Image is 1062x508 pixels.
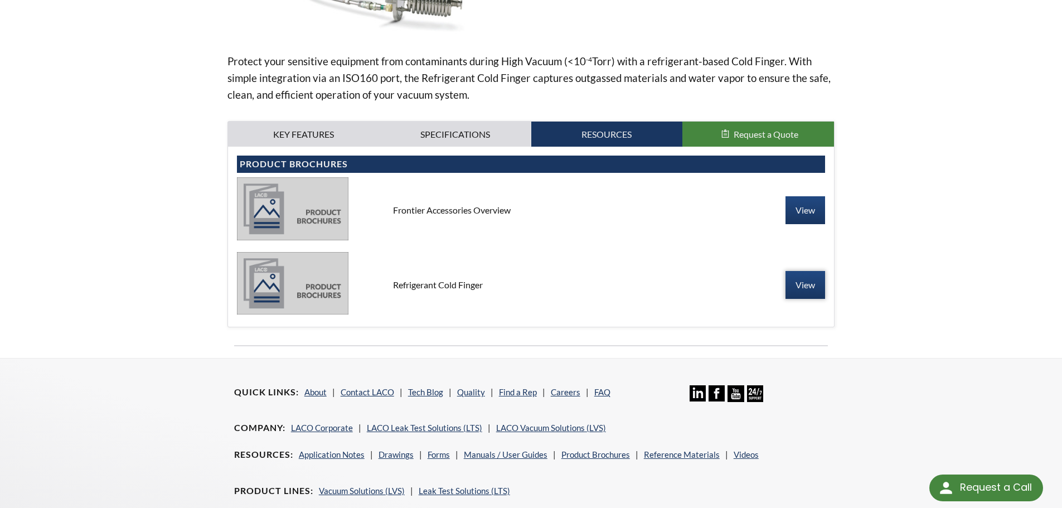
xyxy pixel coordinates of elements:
[341,387,394,397] a: Contact LACO
[428,449,450,459] a: Forms
[237,252,348,315] img: product_brochures-81b49242bb8394b31c113ade466a77c846893fb1009a796a1a03a1a1c57cbc37.jpg
[384,204,678,216] div: Frontier Accessories Overview
[384,279,678,291] div: Refrigerant Cold Finger
[380,122,531,147] a: Specifications
[785,271,825,299] a: View
[379,449,414,459] a: Drawings
[240,158,823,170] h4: Product Brochures
[496,423,606,433] a: LACO Vacuum Solutions (LVS)
[551,387,580,397] a: Careers
[227,53,835,103] p: Protect your sensitive equipment from contaminants during High Vacuum (<10 Torr) with a refrigera...
[644,449,720,459] a: Reference Materials
[747,394,763,404] a: 24/7 Support
[734,129,798,139] span: Request a Quote
[747,385,763,401] img: 24/7 Support Icon
[960,475,1032,500] div: Request a Call
[419,486,510,496] a: Leak Test Solutions (LTS)
[234,422,285,434] h4: Company
[457,387,485,397] a: Quality
[594,387,610,397] a: FAQ
[682,122,834,147] button: Request a Quote
[367,423,482,433] a: LACO Leak Test Solutions (LTS)
[299,449,365,459] a: Application Notes
[785,196,825,224] a: View
[561,449,630,459] a: Product Brochures
[234,449,293,461] h4: Resources
[531,122,683,147] a: Resources
[408,387,443,397] a: Tech Blog
[586,55,592,64] sup: -4
[234,386,299,398] h4: Quick Links
[304,387,327,397] a: About
[929,475,1043,501] div: Request a Call
[734,449,759,459] a: Videos
[499,387,537,397] a: Find a Rep
[319,486,405,496] a: Vacuum Solutions (LVS)
[291,423,353,433] a: LACO Corporate
[937,479,955,497] img: round button
[237,177,348,240] img: product_brochures-81b49242bb8394b31c113ade466a77c846893fb1009a796a1a03a1a1c57cbc37.jpg
[228,122,380,147] a: Key Features
[234,485,313,497] h4: Product Lines
[464,449,547,459] a: Manuals / User Guides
